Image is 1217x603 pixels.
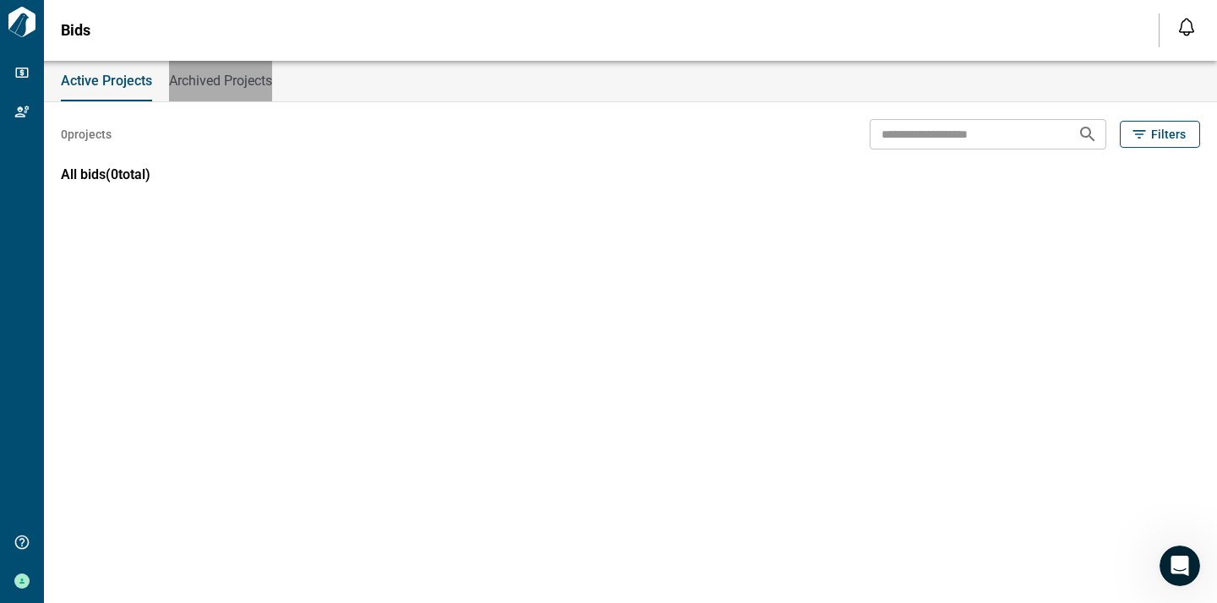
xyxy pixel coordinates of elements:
button: Filters [1120,121,1200,148]
span: Bids [61,22,90,39]
span: Filters [1151,126,1186,143]
span: Active Projects [61,73,152,90]
button: Open notification feed [1173,14,1200,41]
button: Search projects [1071,117,1105,151]
div: base tabs [44,61,1217,101]
span: All bids ( 0 total) [61,166,150,182]
iframe: Intercom live chat [1160,546,1200,586]
span: Archived Projects [169,73,272,90]
span: 0 projects [61,126,112,143]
